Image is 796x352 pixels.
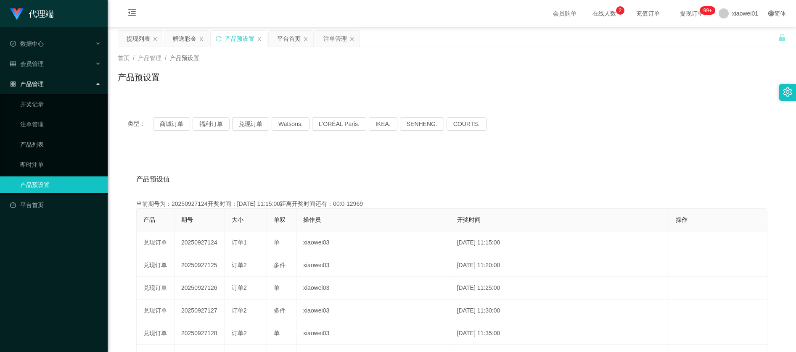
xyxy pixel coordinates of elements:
[193,117,230,131] button: 福利订单
[20,116,101,133] a: 注单管理
[199,37,204,42] i: 图标: close
[20,156,101,173] a: 即时注单
[127,31,150,47] div: 提现列表
[173,31,196,47] div: 赠送彩金
[143,216,155,223] span: 产品
[447,117,487,131] button: COURTS.
[232,330,247,336] span: 订单2
[232,262,247,268] span: 订单2
[138,55,161,61] span: 产品管理
[175,322,225,345] td: 20250927128
[274,330,280,336] span: 单
[136,174,170,184] span: 产品预设值
[778,34,786,42] i: 图标: unlock
[165,55,167,61] span: /
[277,31,301,47] div: 平台首页
[457,216,481,223] span: 开奖时间
[272,117,309,131] button: Watsons.
[20,96,101,113] a: 开奖记录
[296,231,450,254] td: xiaowei03
[20,176,101,193] a: 产品预设置
[175,277,225,299] td: 20250927126
[29,0,54,27] h1: 代理端
[274,284,280,291] span: 单
[232,307,247,314] span: 订单2
[450,277,669,299] td: [DATE] 11:25:00
[450,254,669,277] td: [DATE] 11:20:00
[136,200,767,208] div: 当前期号为：20250927124开奖时间：[DATE] 11:15:00距离开奖时间还有：00:0-12969
[312,117,366,131] button: L'ORÉAL Paris.
[450,322,669,345] td: [DATE] 11:35:00
[232,216,243,223] span: 大小
[768,11,774,16] i: 图标: global
[619,6,621,15] p: 2
[225,31,254,47] div: 产品预设置
[10,8,24,20] img: logo.9652507e.png
[118,71,160,84] h1: 产品预设置
[274,239,280,246] span: 单
[296,322,450,345] td: xiaowei03
[137,254,175,277] td: 兑现订单
[676,11,708,16] span: 提现订单
[175,254,225,277] td: 20250927125
[133,55,135,61] span: /
[10,40,44,47] span: 数据中心
[10,81,16,87] i: 图标: appstore-o
[323,31,347,47] div: 注单管理
[137,277,175,299] td: 兑现订单
[257,37,262,42] i: 图标: close
[10,10,54,17] a: 代理端
[10,61,16,67] i: 图标: table
[153,37,158,42] i: 图标: close
[700,6,715,15] sup: 1208
[274,262,286,268] span: 多件
[170,55,199,61] span: 产品预设置
[153,117,190,131] button: 商城订单
[274,216,286,223] span: 单双
[676,216,688,223] span: 操作
[349,37,354,42] i: 图标: close
[232,117,269,131] button: 兑现订单
[303,37,308,42] i: 图标: close
[10,197,101,213] a: 图标: dashboard平台首页
[10,41,16,47] i: 图标: check-circle-o
[303,216,321,223] span: 操作员
[274,307,286,314] span: 多件
[296,299,450,322] td: xiaowei03
[20,136,101,153] a: 产品列表
[118,0,146,27] i: 图标: menu-fold
[588,11,620,16] span: 在线人数
[632,11,664,16] span: 充值订单
[616,6,624,15] sup: 2
[128,117,153,131] span: 类型：
[181,216,193,223] span: 期号
[296,277,450,299] td: xiaowei03
[175,299,225,322] td: 20250927127
[232,239,247,246] span: 订单1
[450,231,669,254] td: [DATE] 11:15:00
[137,299,175,322] td: 兑现订单
[216,36,222,42] i: 图标: sync
[232,284,247,291] span: 订单2
[175,231,225,254] td: 20250927124
[137,231,175,254] td: 兑现订单
[450,299,669,322] td: [DATE] 11:30:00
[783,87,792,97] i: 图标: setting
[296,254,450,277] td: xiaowei03
[400,117,444,131] button: SENHENG.
[10,60,44,67] span: 会员管理
[137,322,175,345] td: 兑现订单
[369,117,397,131] button: IKEA.
[118,55,130,61] span: 首页
[10,81,44,87] span: 产品管理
